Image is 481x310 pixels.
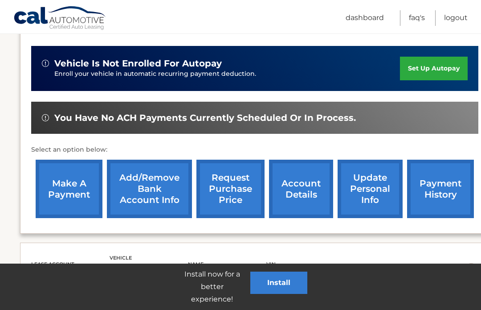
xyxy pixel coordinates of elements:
p: Install now for a better experience! [174,268,250,306]
img: accordion-rest.svg [464,263,478,277]
a: account details [269,160,333,218]
span: You have no ACH payments currently scheduled or in process. [54,112,356,124]
span: name [188,261,204,267]
span: vin [266,261,276,267]
a: FAQ's [409,10,425,26]
span: vehicle is not enrolled for autopay [54,58,222,69]
p: Enroll your vehicle in automatic recurring payment deduction. [54,69,400,79]
a: request purchase price [196,160,265,218]
button: Install [250,272,307,294]
p: Select an option below: [31,145,478,155]
p: 2023 Hyundai TUCSON [110,261,188,286]
a: Cal Automotive [13,6,107,32]
span: lease account [31,261,74,267]
a: Logout [444,10,468,26]
img: alert-white.svg [42,114,49,121]
span: vehicle [110,255,132,261]
a: Dashboard [346,10,384,26]
img: alert-white.svg [42,60,49,67]
a: payment history [407,160,474,218]
a: Add/Remove bank account info [107,160,192,218]
a: make a payment [36,160,102,218]
a: set up autopay [400,57,468,80]
a: update personal info [338,160,403,218]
